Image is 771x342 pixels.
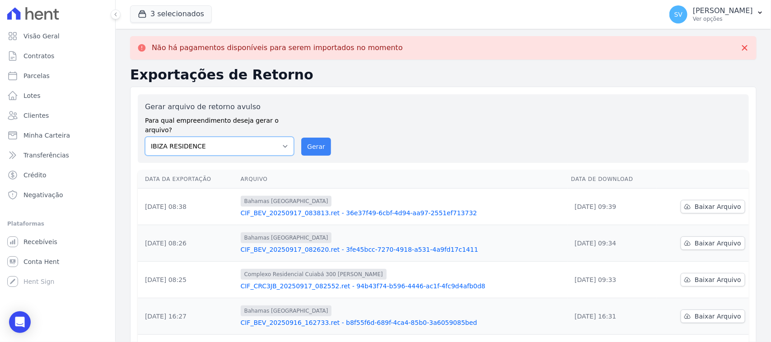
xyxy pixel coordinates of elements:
td: [DATE] 08:25 [138,262,237,298]
th: Data da Exportação [138,170,237,189]
a: Negativação [4,186,112,204]
label: Gerar arquivo de retorno avulso [145,102,294,112]
a: Conta Hent [4,253,112,271]
a: Baixar Arquivo [681,310,745,323]
span: SV [674,11,682,18]
a: CIF_BEV_20250917_083813.ret - 36e37f49-6cbf-4d94-aa97-2551ef713732 [241,208,564,217]
a: CIF_BEV_20250917_082620.ret - 3fe45bcc-7270-4918-a531-4a9fd17c1411 [241,245,564,254]
a: Minha Carteira [4,126,112,144]
span: Baixar Arquivo [695,275,741,284]
button: Gerar [301,138,331,156]
span: Visão Geral [23,32,60,41]
label: Para qual empreendimento deseja gerar o arquivo? [145,112,294,135]
span: Baixar Arquivo [695,239,741,248]
span: Bahamas [GEOGRAPHIC_DATA] [241,305,332,316]
a: Clientes [4,106,112,125]
td: [DATE] 09:39 [567,189,656,225]
a: Visão Geral [4,27,112,45]
p: [PERSON_NAME] [693,6,753,15]
a: Transferências [4,146,112,164]
button: 3 selecionados [130,5,212,23]
span: Baixar Arquivo [695,312,741,321]
a: Baixar Arquivo [681,273,745,287]
span: Baixar Arquivo [695,202,741,211]
a: CIF_BEV_20250916_162733.ret - b8f55f6d-689f-4ca4-85b0-3a6059085bed [241,318,564,327]
span: Contratos [23,51,54,60]
td: [DATE] 09:34 [567,225,656,262]
a: Parcelas [4,67,112,85]
span: Bahamas [GEOGRAPHIC_DATA] [241,232,332,243]
span: Crédito [23,171,47,180]
span: Transferências [23,151,69,160]
span: Lotes [23,91,41,100]
span: Recebíveis [23,237,57,246]
td: [DATE] 08:38 [138,189,237,225]
a: CIF_CRC3JB_20250917_082552.ret - 94b43f74-b596-4446-ac1f-4fc9d4afb0d8 [241,282,564,291]
span: Minha Carteira [23,131,70,140]
p: Não há pagamentos disponíveis para serem importados no momento [152,43,403,52]
span: Complexo Residencial Cuiabá 300 [PERSON_NAME] [241,269,387,280]
div: Open Intercom Messenger [9,311,31,333]
a: Contratos [4,47,112,65]
h2: Exportações de Retorno [130,67,757,83]
a: Lotes [4,87,112,105]
a: Baixar Arquivo [681,236,745,250]
span: Conta Hent [23,257,59,266]
span: Negativação [23,190,63,199]
button: SV [PERSON_NAME] Ver opções [662,2,771,27]
span: Bahamas [GEOGRAPHIC_DATA] [241,196,332,207]
span: Parcelas [23,71,50,80]
th: Arquivo [237,170,568,189]
p: Ver opções [693,15,753,23]
td: [DATE] 16:31 [567,298,656,335]
td: [DATE] 16:27 [138,298,237,335]
a: Recebíveis [4,233,112,251]
span: Clientes [23,111,49,120]
div: Plataformas [7,218,108,229]
th: Data de Download [567,170,656,189]
a: Baixar Arquivo [681,200,745,213]
td: [DATE] 09:33 [567,262,656,298]
a: Crédito [4,166,112,184]
td: [DATE] 08:26 [138,225,237,262]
